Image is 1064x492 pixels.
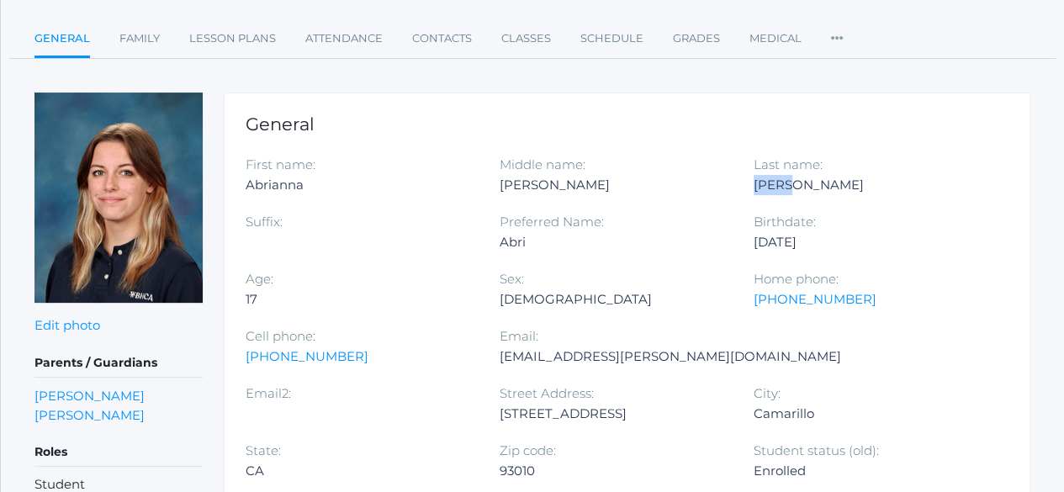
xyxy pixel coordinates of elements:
[500,385,594,401] label: Street Address:
[500,404,728,424] div: [STREET_ADDRESS]
[34,438,203,467] h5: Roles
[34,405,145,425] a: [PERSON_NAME]
[754,232,982,252] div: [DATE]
[500,271,524,287] label: Sex:
[246,461,474,481] div: CA
[246,385,291,401] label: Email2:
[580,22,643,56] a: Schedule
[412,22,472,56] a: Contacts
[673,22,720,56] a: Grades
[246,442,281,458] label: State:
[749,22,802,56] a: Medical
[34,349,203,378] h5: Parents / Guardians
[501,22,551,56] a: Classes
[500,289,728,309] div: [DEMOGRAPHIC_DATA]
[500,461,728,481] div: 93010
[246,156,315,172] label: First name:
[246,214,283,230] label: Suffix:
[754,214,816,230] label: Birthdate:
[754,385,781,401] label: City:
[500,347,841,367] div: [EMAIL_ADDRESS][PERSON_NAME][DOMAIN_NAME]
[246,289,474,309] div: 17
[34,22,90,58] a: General
[119,22,160,56] a: Family
[754,175,982,195] div: [PERSON_NAME]
[305,22,383,56] a: Attendance
[500,442,556,458] label: Zip code:
[246,175,474,195] div: Abrianna
[189,22,276,56] a: Lesson Plans
[500,214,604,230] label: Preferred Name:
[500,328,538,344] label: Email:
[754,271,839,287] label: Home phone:
[754,156,823,172] label: Last name:
[246,348,368,364] a: [PHONE_NUMBER]
[34,93,203,303] img: Abri Brock
[246,328,315,344] label: Cell phone:
[34,386,145,405] a: [PERSON_NAME]
[754,461,982,481] div: Enrolled
[500,232,728,252] div: Abri
[246,271,273,287] label: Age:
[246,114,1008,134] h1: General
[500,175,728,195] div: [PERSON_NAME]
[34,317,100,333] a: Edit photo
[754,404,982,424] div: Camarillo
[754,442,879,458] label: Student status (old):
[500,156,585,172] label: Middle name:
[754,291,876,307] a: [PHONE_NUMBER]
